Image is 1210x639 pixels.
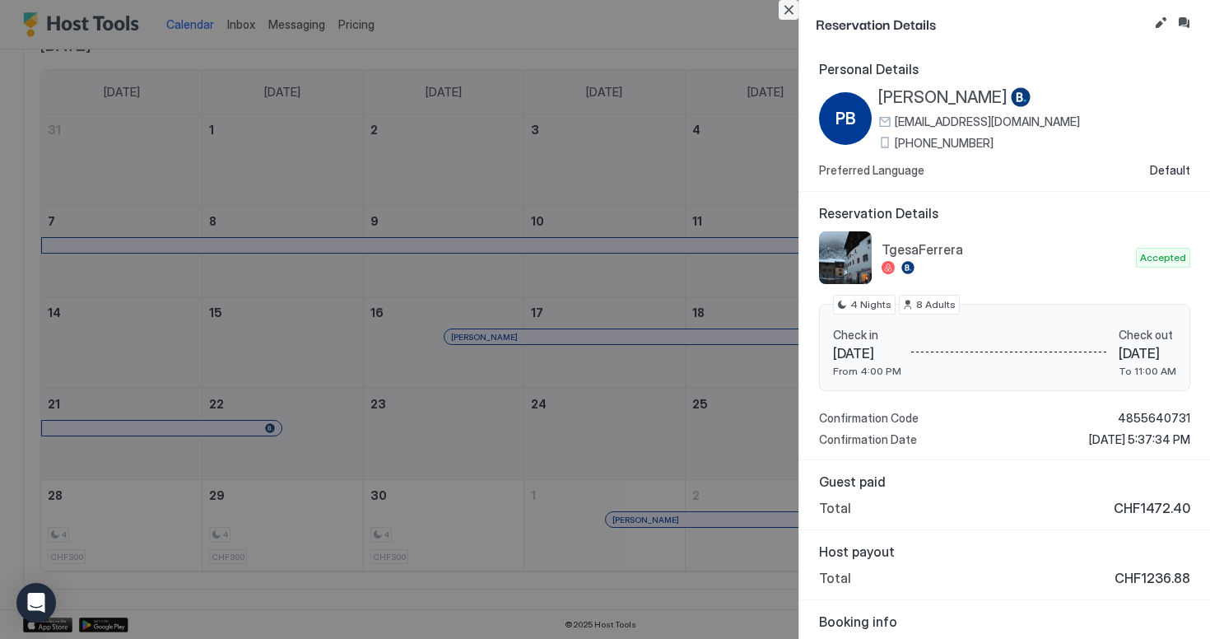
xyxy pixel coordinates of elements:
[882,241,1129,258] span: TgesaFerrera
[819,205,1190,222] span: Reservation Details
[819,61,1190,77] span: Personal Details
[916,297,956,312] span: 8 Adults
[850,297,891,312] span: 4 Nights
[1140,250,1186,265] span: Accepted
[819,231,872,284] div: listing image
[1119,365,1176,377] span: To 11:00 AM
[819,473,1190,490] span: Guest paid
[1119,345,1176,361] span: [DATE]
[819,163,924,178] span: Preferred Language
[1115,570,1190,586] span: CHF1236.88
[833,328,901,343] span: Check in
[1151,13,1170,33] button: Edit reservation
[878,87,1008,108] span: [PERSON_NAME]
[833,345,901,361] span: [DATE]
[1089,432,1190,447] span: [DATE] 5:37:34 PM
[1118,411,1190,426] span: 4855640731
[833,365,901,377] span: From 4:00 PM
[1119,328,1176,343] span: Check out
[895,114,1080,129] span: [EMAIL_ADDRESS][DOMAIN_NAME]
[1150,163,1190,178] span: Default
[819,411,919,426] span: Confirmation Code
[16,583,56,623] div: Open Intercom Messenger
[1174,13,1194,33] button: Inbox
[816,13,1147,34] span: Reservation Details
[819,500,851,516] span: Total
[819,543,1190,560] span: Host payout
[1114,500,1190,516] span: CHF1472.40
[819,432,917,447] span: Confirmation Date
[835,106,856,131] span: PB
[819,570,851,586] span: Total
[819,613,1190,630] span: Booking info
[895,136,994,151] span: [PHONE_NUMBER]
